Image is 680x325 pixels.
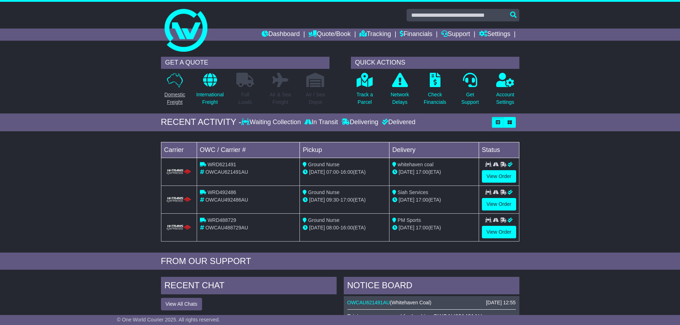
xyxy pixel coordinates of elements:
[197,142,300,158] td: OWC / Carrier #
[389,142,479,158] td: Delivery
[399,225,414,230] span: [DATE]
[303,224,386,232] div: - (ETA)
[398,189,428,195] span: Siah Services
[166,224,192,231] img: HiTrans.png
[161,256,519,266] div: FROM OUR SUPPORT
[303,196,386,204] div: - (ETA)
[308,162,339,167] span: Ground Nurse
[416,169,428,175] span: 17:00
[207,189,236,195] span: WRD492486
[496,72,515,110] a: AccountSettings
[196,91,224,106] p: International Freight
[416,197,428,203] span: 17:00
[340,118,380,126] div: Delivering
[392,168,476,176] div: (ETA)
[441,29,470,41] a: Support
[341,225,353,230] span: 16:00
[341,197,353,203] span: 17:00
[309,169,325,175] span: [DATE]
[392,300,430,305] span: Whitehaven Coal
[309,197,325,203] span: [DATE]
[205,169,248,175] span: OWCAU621491AU
[486,300,515,306] div: [DATE] 12:55
[326,225,339,230] span: 08:00
[326,197,339,203] span: 09:30
[306,91,325,106] p: Air / Sea Depot
[392,224,476,232] div: (ETA)
[392,196,476,204] div: (ETA)
[262,29,300,41] a: Dashboard
[482,226,516,238] a: View Order
[479,29,510,41] a: Settings
[309,225,325,230] span: [DATE]
[341,169,353,175] span: 16:00
[308,29,351,41] a: Quote/Book
[399,197,414,203] span: [DATE]
[166,169,192,176] img: HiTrans.png
[344,277,519,296] div: NOTICE BOARD
[347,300,516,306] div: ( )
[351,57,519,69] div: QUICK ACTIONS
[479,142,519,158] td: Status
[161,142,197,158] td: Carrier
[161,298,202,310] button: View All Chats
[482,198,516,210] a: View Order
[347,300,390,305] a: OWCAU621491AU
[164,91,185,106] p: Domestic Freight
[391,91,409,106] p: Network Delays
[461,72,479,110] a: GetSupport
[207,162,236,167] span: WRD621491
[166,197,192,203] img: HiTrans.png
[357,91,373,106] p: Track a Parcel
[241,118,302,126] div: Waiting Collection
[117,317,220,323] span: © One World Courier 2025. All rights reserved.
[164,72,185,110] a: DomesticFreight
[380,118,415,126] div: Delivered
[236,91,254,106] p: Full Loads
[390,72,409,110] a: NetworkDelays
[496,91,514,106] p: Account Settings
[196,72,224,110] a: InternationalFreight
[205,197,248,203] span: OWCAU492486AU
[423,72,447,110] a: CheckFinancials
[270,91,291,106] p: Air & Sea Freight
[482,170,516,183] a: View Order
[400,29,432,41] a: Financials
[461,91,479,106] p: Get Support
[356,72,373,110] a: Track aParcel
[398,217,421,223] span: PM Sports
[161,117,242,127] div: RECENT ACTIVITY -
[326,169,339,175] span: 07:00
[399,169,414,175] span: [DATE]
[303,168,386,176] div: - (ETA)
[347,313,516,320] p: Pricing was approved for booking OWCAU621491AU.
[300,142,389,158] td: Pickup
[303,118,340,126] div: In Transit
[161,277,337,296] div: RECENT CHAT
[207,217,236,223] span: WRD488729
[359,29,391,41] a: Tracking
[308,217,339,223] span: Ground Nurse
[398,162,433,167] span: whitehaven coal
[308,189,339,195] span: Ground Nurse
[161,57,329,69] div: GET A QUOTE
[205,225,248,230] span: OWCAU488729AU
[424,91,446,106] p: Check Financials
[416,225,428,230] span: 17:00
